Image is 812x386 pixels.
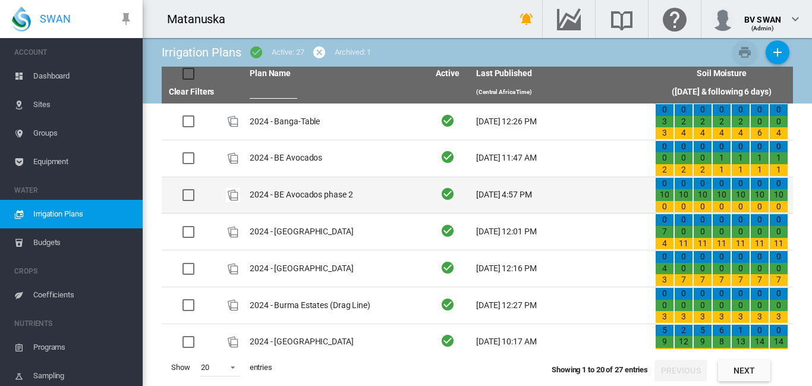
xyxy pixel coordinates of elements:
span: Equipment [33,148,133,176]
td: 2024 - BE Avocados phase 2 [245,177,424,214]
div: 4 [675,127,693,139]
div: 0 [770,288,788,300]
div: 1 [770,164,788,176]
div: 9 [656,336,673,348]
img: product-image-placeholder.png [226,298,240,312]
div: 3 [675,311,693,323]
th: Plan Name [245,67,424,81]
td: 0 3 3 0 2 4 0 2 4 0 2 4 0 2 4 0 0 6 0 0 4 [650,103,793,140]
img: product-image-placeholder.png [226,225,240,239]
div: 0 [713,141,731,153]
div: 2 [713,348,731,360]
img: product-image-placeholder.png [226,335,240,349]
div: 0 [656,141,673,153]
div: 0 [694,214,712,226]
div: 0 [732,251,750,263]
a: Clear Filters [169,87,215,96]
td: [DATE] 11:47 AM [471,140,650,177]
div: 2 [675,325,693,337]
button: Previous [654,360,707,381]
div: 0 [751,178,769,190]
div: 0 [656,214,673,226]
div: 0 [770,325,788,337]
td: 2024 - [GEOGRAPHIC_DATA] [245,324,424,360]
div: 0 [713,300,731,312]
span: Coefficients [33,281,133,309]
div: 0 [694,251,712,263]
md-icon: Search the knowledge base [608,12,636,26]
th: (Central Africa Time) [471,81,650,103]
img: product-image-placeholder.png [226,188,240,202]
div: Plan Id: 18260 [226,298,240,312]
div: 0 [751,104,769,116]
td: [DATE] 12:16 PM [471,250,650,287]
div: 0 [694,178,712,190]
button: Next [718,360,770,381]
div: 14 [770,336,788,348]
div: 11 [694,238,712,250]
div: 2 [694,164,712,176]
div: 2 [732,116,750,128]
div: 0 [675,300,693,312]
td: [DATE] 12:26 PM [471,103,650,140]
div: 0 [713,214,731,226]
div: 3 [656,274,673,286]
td: 0 0 3 0 0 3 0 0 3 0 0 3 0 0 3 0 0 3 0 0 3 [650,287,793,324]
div: 11 [732,238,750,250]
div: 0 [656,104,673,116]
div: 0 [656,300,673,312]
md-icon: icon-plus [770,45,785,59]
div: 4 [770,127,788,139]
div: 0 [675,141,693,153]
div: 2 [694,116,712,128]
div: 0 [713,263,731,275]
div: 11 [713,238,731,250]
td: 2024 - Burma Estates (Drag Line) [245,287,424,324]
td: 5 9 2 2 12 2 5 9 2 6 8 2 1 13 2 0 14 2 0 14 1 [650,324,793,360]
div: 4 [656,263,673,275]
div: 7 [770,274,788,286]
div: 0 [694,104,712,116]
div: Plan Id: 7732 [226,335,240,349]
div: 0 [713,226,731,238]
div: 0 [751,226,769,238]
span: SWAN [40,11,71,26]
div: 0 [770,104,788,116]
div: 0 [713,201,731,213]
div: 6 [751,127,769,139]
div: 1 [770,348,788,360]
div: 0 [694,263,712,275]
div: 0 [751,141,769,153]
span: (Admin) [751,25,775,32]
div: 0 [694,152,712,164]
div: 0 [751,288,769,300]
div: 7 [656,226,673,238]
td: [DATE] 10:17 AM [471,324,650,360]
span: Showing 1 to 20 of 27 entries [552,365,648,374]
div: 9 [694,336,712,348]
div: 0 [770,201,788,213]
div: 7 [713,274,731,286]
div: 0 [751,263,769,275]
div: Plan Id: 10259 [226,151,240,165]
div: 0 [770,214,788,226]
div: 11 [751,238,769,250]
div: 11 [770,238,788,250]
div: 0 [732,141,750,153]
div: 0 [675,263,693,275]
div: 5 [656,325,673,337]
div: 8 [713,336,731,348]
div: 0 [751,201,769,213]
div: 0 [675,251,693,263]
div: 0 [751,300,769,312]
div: 2 [656,348,673,360]
td: 0 10 0 0 10 0 0 10 0 0 10 0 0 10 0 0 10 0 0 10 0 [650,177,793,214]
div: 0 [656,251,673,263]
div: 1 [732,152,750,164]
div: 1 [732,325,750,337]
div: Plan Id: 7754 [226,225,240,239]
span: Groups [33,119,133,148]
div: 0 [675,178,693,190]
div: 1 [751,152,769,164]
span: Programs [33,333,133,362]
